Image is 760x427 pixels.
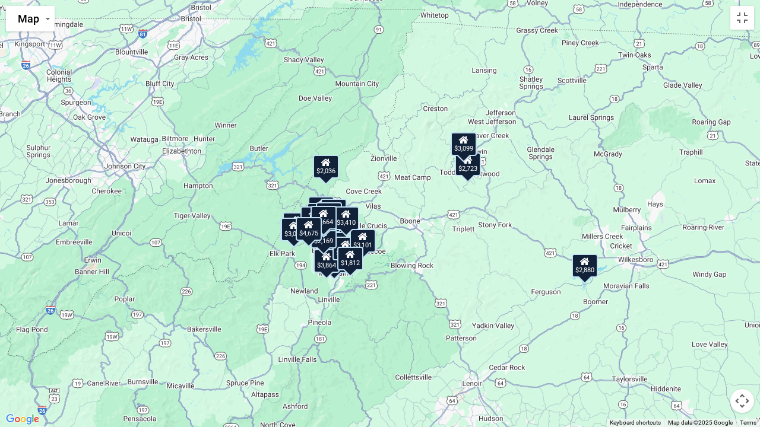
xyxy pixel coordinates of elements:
span: Map data ©2025 Google [668,419,733,426]
div: $2,880 [572,254,598,278]
button: Map camera controls [730,389,754,413]
div: $3,099 [451,132,477,156]
div: $2,723 [455,152,481,176]
a: Terms (opens in new tab) [740,419,756,426]
button: Keyboard shortcuts [610,419,661,427]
